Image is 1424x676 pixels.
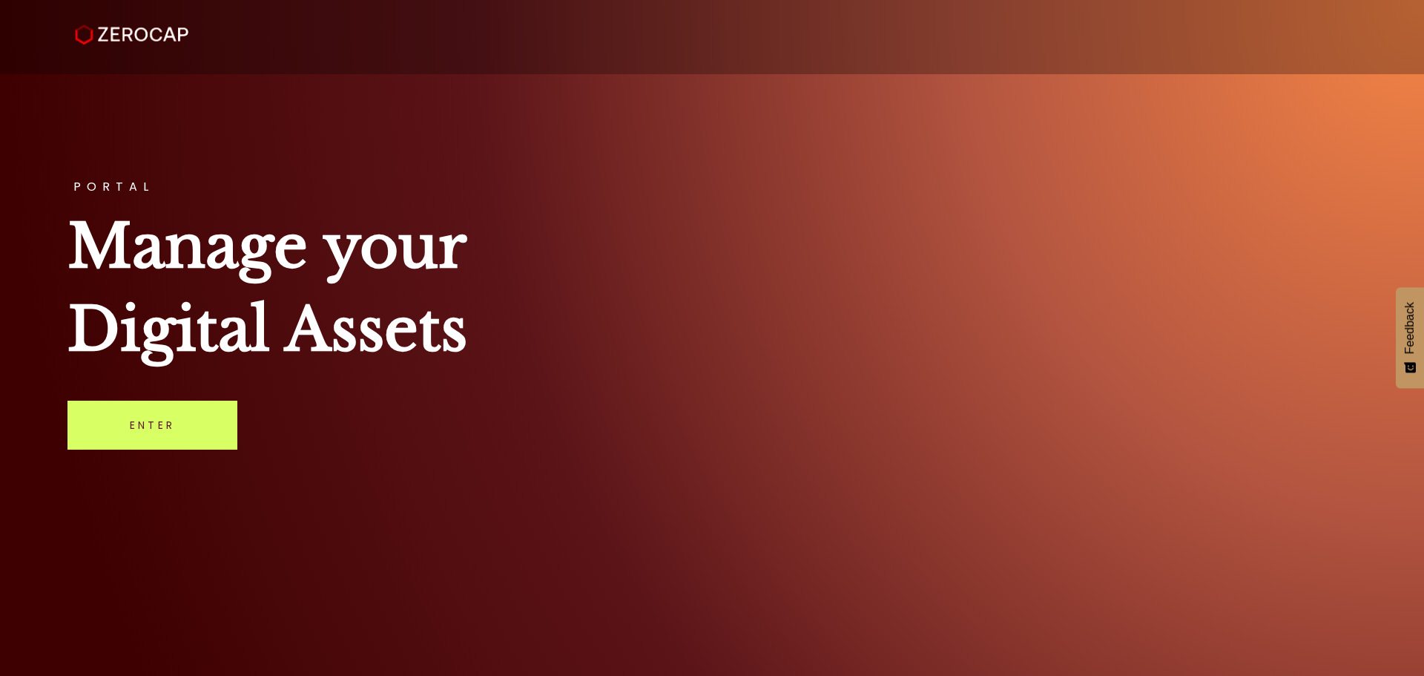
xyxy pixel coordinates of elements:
img: ZeroCap [75,24,188,45]
button: Feedback - Show survey [1396,287,1424,388]
h3: PORTAL [67,181,1357,193]
h1: Manage your Digital Assets [67,205,1357,371]
span: Feedback [1403,302,1417,354]
a: Enter [67,401,237,450]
